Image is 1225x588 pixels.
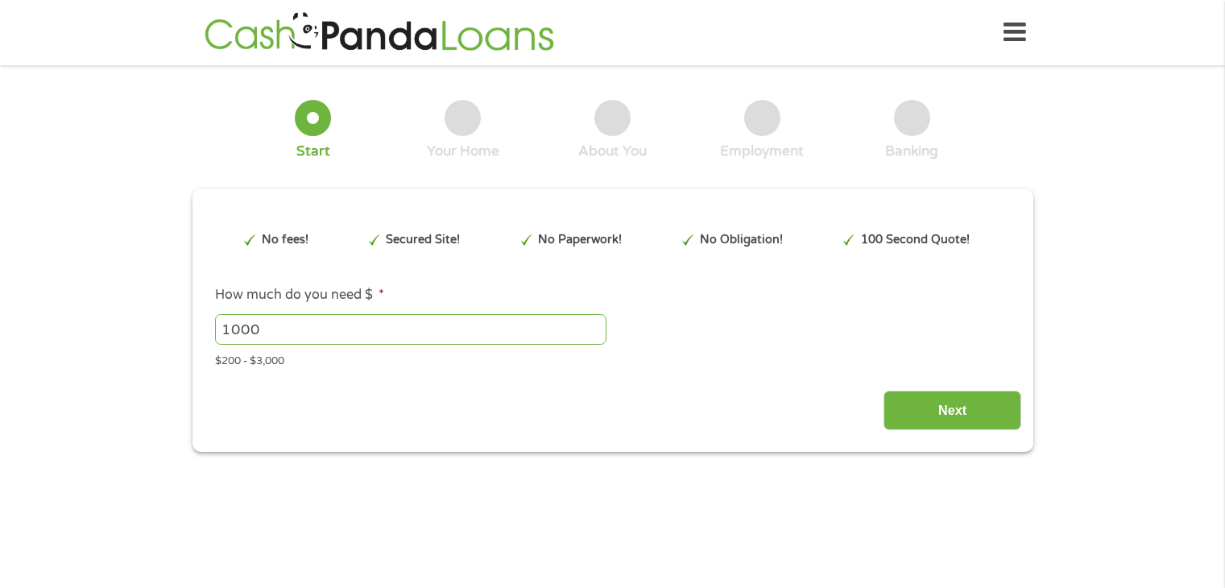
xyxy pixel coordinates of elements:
p: Secured Site! [386,231,460,249]
p: 100 Second Quote! [861,231,970,249]
p: No fees! [262,231,308,249]
p: No Paperwork! [538,231,622,249]
div: Start [296,143,330,160]
p: No Obligation! [700,231,783,249]
div: About You [578,143,647,160]
div: Employment [720,143,804,160]
img: GetLoanNow Logo [200,10,559,56]
div: Banking [885,143,938,160]
label: How much do you need $ [215,287,384,304]
div: $200 - $3,000 [215,348,1009,370]
div: Your Home [427,143,499,160]
input: Next [884,391,1021,430]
